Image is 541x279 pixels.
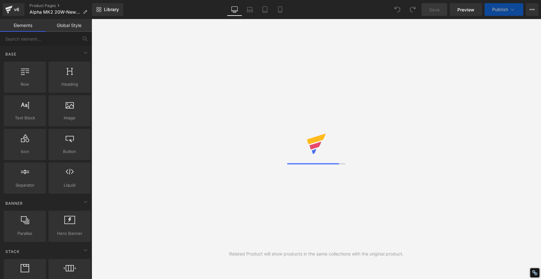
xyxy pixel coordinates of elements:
a: v6 [3,3,24,16]
span: Liquid [50,182,89,189]
a: Global Style [46,19,92,32]
a: Product Pages [29,3,92,8]
span: Publish [492,7,508,12]
div: v6 [13,5,21,14]
span: Alpha MK2 20W-Newest [29,10,80,15]
span: Parallax [6,230,44,237]
span: Image [50,115,89,121]
a: Tablet [257,3,273,16]
span: Banner [5,200,23,206]
button: Redo [406,3,419,16]
a: Preview [450,3,482,16]
span: Preview [457,6,474,13]
span: Heading [50,81,89,88]
span: Row [6,81,44,88]
button: Publish [485,3,523,16]
a: Mobile [273,3,288,16]
span: Stack [5,249,20,255]
span: Save [429,6,440,13]
span: Library [104,7,119,12]
span: Separator [6,182,44,189]
a: Laptop [242,3,257,16]
span: Base [5,51,17,57]
span: Hero Banner [50,230,89,237]
div: Restore Info Box &#10;&#10;NoFollow Info:&#10; META-Robots NoFollow: &#09;true&#10; META-Robots N... [532,270,538,276]
button: Undo [391,3,404,16]
a: New Library [92,3,123,16]
span: Icon [6,148,44,155]
span: Button [50,148,89,155]
a: Desktop [227,3,242,16]
span: Text Block [6,115,44,121]
button: More [526,3,538,16]
div: Related Product will show products in the same collections with the original product. [229,250,403,257]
